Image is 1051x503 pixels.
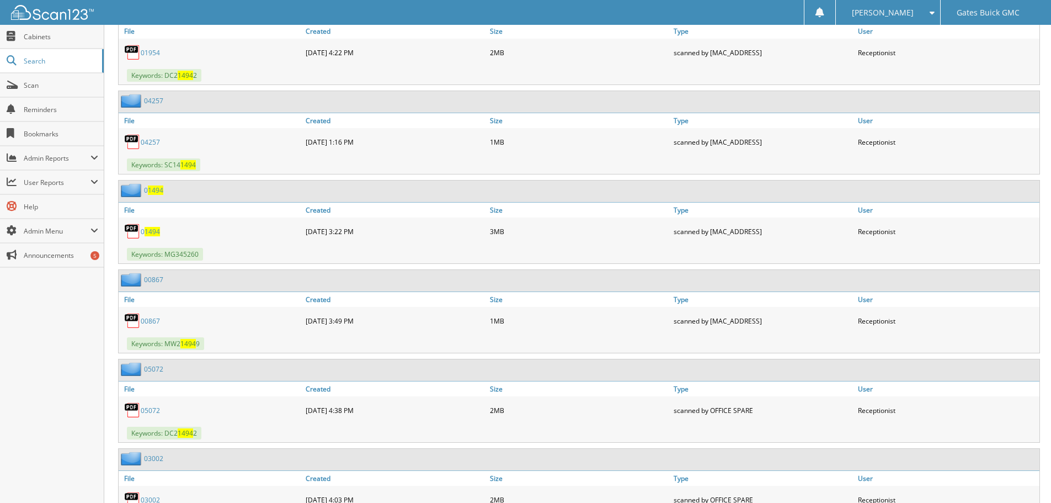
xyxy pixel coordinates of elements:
[487,220,671,242] div: 3MB
[127,69,201,82] span: Keywords: DC2 2
[855,399,1039,421] div: Receptionist
[178,71,193,80] span: 1494
[141,406,160,415] a: 05072
[121,273,144,287] img: folder2.png
[119,292,303,307] a: File
[855,203,1039,218] a: User
[303,203,487,218] a: Created
[671,310,855,332] div: scanned by [MAC_ADDRESS]
[487,399,671,421] div: 2MB
[141,48,160,57] a: 01954
[671,399,855,421] div: scanned by OFFICE SPARE
[124,223,141,240] img: PDF.png
[957,9,1020,16] span: Gates Buick GMC
[855,131,1039,153] div: Receptionist
[141,316,160,326] a: 00867
[303,471,487,486] a: Created
[121,94,144,108] img: folder2.png
[487,292,671,307] a: Size
[145,227,160,236] span: 1494
[855,471,1039,486] a: User
[671,131,855,153] div: scanned by [MAC_ADDRESS]
[487,471,671,486] a: Size
[855,41,1039,63] div: Receptionist
[303,382,487,396] a: Created
[303,310,487,332] div: [DATE] 3:49 PM
[487,41,671,63] div: 2MB
[24,32,98,41] span: Cabinets
[144,364,163,374] a: 05072
[487,382,671,396] a: Size
[144,454,163,463] a: 03002
[141,137,160,147] a: 04257
[141,227,160,236] a: 01494
[487,24,671,39] a: Size
[487,203,671,218] a: Size
[119,24,303,39] a: File
[855,382,1039,396] a: User
[124,402,141,419] img: PDF.png
[119,113,303,128] a: File
[671,382,855,396] a: Type
[303,292,487,307] a: Created
[24,153,90,163] span: Admin Reports
[487,113,671,128] a: Size
[852,9,914,16] span: [PERSON_NAME]
[24,226,90,236] span: Admin Menu
[303,131,487,153] div: [DATE] 1:16 PM
[303,41,487,63] div: [DATE] 4:22 PM
[11,5,94,20] img: scan123-logo-white.svg
[124,313,141,329] img: PDF.png
[90,251,99,260] div: 5
[855,113,1039,128] a: User
[855,292,1039,307] a: User
[24,105,98,114] span: Reminders
[24,178,90,187] span: User Reports
[180,160,196,170] span: 1494
[121,183,144,197] img: folder2.png
[121,452,144,465] img: folder2.png
[144,186,163,195] a: 01494
[127,427,201,440] span: Keywords: DC2 2
[855,220,1039,242] div: Receptionist
[855,310,1039,332] div: Receptionist
[303,399,487,421] div: [DATE] 4:38 PM
[855,24,1039,39] a: User
[303,113,487,128] a: Created
[24,251,98,260] span: Announcements
[487,310,671,332] div: 1MB
[671,203,855,218] a: Type
[303,24,487,39] a: Created
[303,220,487,242] div: [DATE] 3:22 PM
[180,339,196,348] span: 1494
[124,44,141,61] img: PDF.png
[127,158,200,171] span: Keywords: SC14
[178,428,193,438] span: 1494
[119,203,303,218] a: File
[671,113,855,128] a: Type
[119,382,303,396] a: File
[119,471,303,486] a: File
[996,450,1051,503] iframe: Chat Widget
[127,248,203,261] span: Keywords: MG345260
[144,275,163,284] a: 00867
[124,134,141,150] img: PDF.png
[24,129,98,139] span: Bookmarks
[24,81,98,90] span: Scan
[127,337,204,350] span: Keywords: MW2 9
[121,362,144,376] img: folder2.png
[671,24,855,39] a: Type
[671,471,855,486] a: Type
[671,292,855,307] a: Type
[24,56,97,66] span: Search
[671,41,855,63] div: scanned by [MAC_ADDRESS]
[144,96,163,105] a: 04257
[148,186,163,195] span: 1494
[487,131,671,153] div: 1MB
[671,220,855,242] div: scanned by [MAC_ADDRESS]
[24,202,98,211] span: Help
